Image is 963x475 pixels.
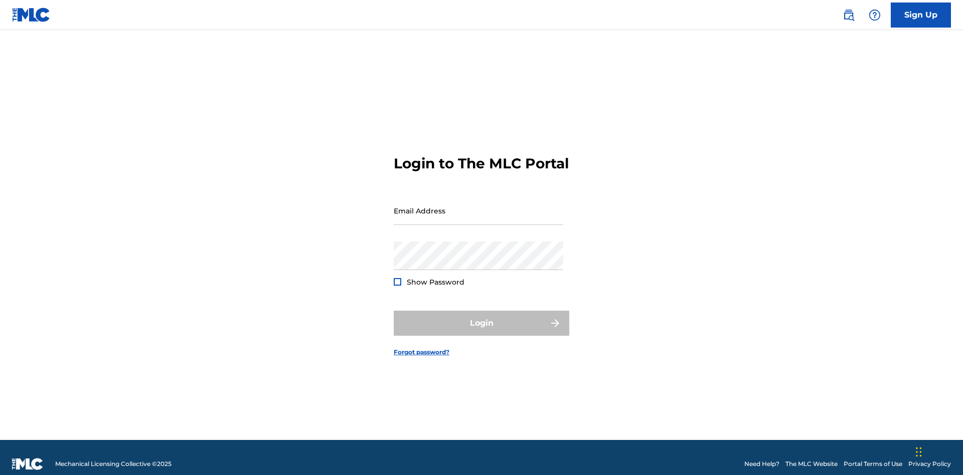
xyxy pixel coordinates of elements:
[865,5,885,25] div: Help
[12,8,51,22] img: MLC Logo
[744,459,779,468] a: Need Help?
[908,459,951,468] a: Privacy Policy
[843,9,855,21] img: search
[12,458,43,470] img: logo
[394,348,449,357] a: Forgot password?
[916,437,922,467] div: Drag
[407,278,464,287] span: Show Password
[913,427,963,475] iframe: Chat Widget
[839,5,859,25] a: Public Search
[844,459,902,468] a: Portal Terms of Use
[891,3,951,28] a: Sign Up
[869,9,881,21] img: help
[55,459,172,468] span: Mechanical Licensing Collective © 2025
[394,155,569,172] h3: Login to The MLC Portal
[785,459,838,468] a: The MLC Website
